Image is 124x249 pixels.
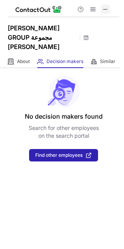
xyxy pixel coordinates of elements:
button: Find other employees [29,149,98,161]
header: No decision makers found [25,112,103,121]
p: Search for other employees on the search portal [29,124,99,140]
img: ContactOut v5.3.10 [15,5,62,14]
span: Similar [100,58,115,65]
h1: [PERSON_NAME] GROUP مجموعة [PERSON_NAME] [8,23,77,51]
span: Find other employees [35,153,83,158]
img: No leads found [47,76,80,107]
span: About [17,58,30,65]
span: Decision makers [46,58,83,65]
